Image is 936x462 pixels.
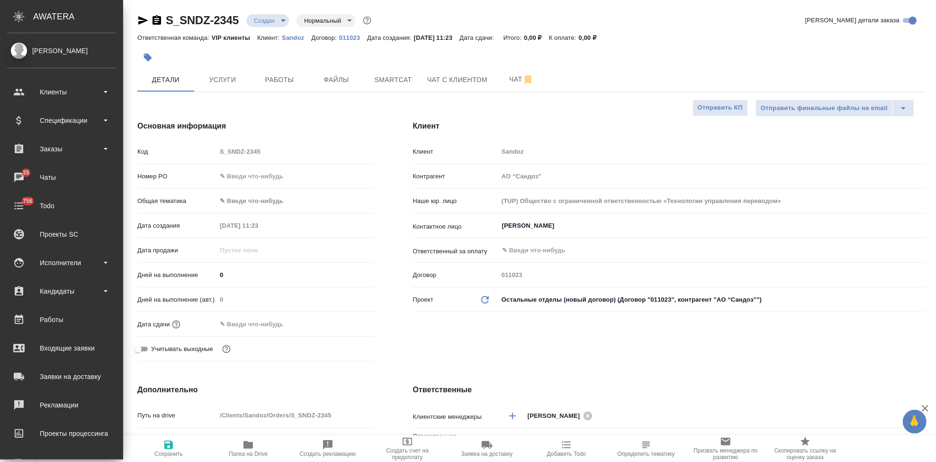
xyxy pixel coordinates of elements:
p: Дата создания [137,221,216,231]
div: ✎ Введи что-нибудь [216,193,375,209]
input: ✎ Введи что-нибудь [216,268,375,282]
input: ✎ Введи что-нибудь [216,317,299,331]
div: ✎ Введи что-нибудь [220,196,363,206]
button: Определить тематику [606,435,686,462]
span: Чат с клиентом [427,74,487,86]
a: 011023 [339,33,367,41]
div: Остальные отделы (новый договор) (Договор "011023", контрагент "АО “Сандоз”") [498,292,926,308]
button: Open [920,249,922,251]
p: Дата продажи [137,246,216,255]
div: Кандидаты [7,284,116,298]
span: Создать рекламацию [300,451,356,457]
a: Проекты SC [2,222,121,246]
p: Дата сдачи: [459,34,496,41]
p: Дней на выполнение (авт.) [137,295,216,305]
p: Проект [413,295,433,305]
div: Todo [7,199,116,213]
button: Скопировать ссылку для ЯМессенджера [137,15,149,26]
p: Ответственная команда: [137,34,212,41]
span: 35 [17,168,35,177]
span: Чат [499,74,544,85]
div: Создан [297,14,355,27]
button: Отправить КП [693,100,748,116]
div: split button [756,100,914,117]
span: Добавить Todo [547,451,586,457]
div: Исполнители [7,256,116,270]
p: Код [137,147,216,157]
button: Если добавить услуги и заполнить их объемом, то дата рассчитается автоматически [170,318,182,331]
p: Sandoz [282,34,311,41]
p: Договор: [311,34,339,41]
button: Призвать менеджера по развитию [686,435,765,462]
button: Скопировать ссылку на оценку заказа [765,435,845,462]
p: Контрагент [413,172,498,181]
p: Клиентские менеджеры [413,412,498,422]
span: Учитывать выходные [151,344,213,354]
input: ✎ Введи что-нибудь [216,169,375,183]
button: Скопировать ссылку [151,15,162,26]
p: Наше юр. лицо [413,196,498,206]
p: VIP клиенты [212,34,257,41]
span: Файлы [314,74,359,86]
div: Заказы [7,142,116,156]
p: Ответственная команда [413,432,479,451]
a: Проекты процессинга [2,422,121,445]
h4: Ответственные [413,384,926,396]
div: Рекламации [7,398,116,412]
p: Общая тематика [137,196,216,206]
span: Smartcat [370,74,416,86]
p: Ответственный за оплату [413,247,498,256]
button: Выбери, если сб и вс нужно считать рабочими днями для выполнения заказа. [220,343,233,355]
p: Путь на drive [137,411,216,420]
div: VIP клиенты [498,433,926,449]
span: Призвать менеджера по развитию [692,447,760,461]
div: Спецификации [7,113,116,128]
span: Работы [257,74,302,86]
a: Работы [2,308,121,332]
button: Заявка на доставку [447,435,527,462]
button: Доп статусы указывают на важность/срочность заказа [361,14,373,27]
span: Скопировать ссылку на оценку заказа [771,447,839,461]
h4: Основная информация [137,120,375,132]
div: Проекты SC [7,227,116,241]
span: Создать счет на предоплату [373,447,441,461]
a: S_SNDZ-2345 [166,14,239,27]
input: Пустое поле [498,145,926,158]
button: Добавить тэг [137,47,158,68]
button: Создать рекламацию [288,435,368,462]
span: Папка на Drive [229,451,268,457]
svg: Отписаться [522,74,534,85]
span: [PERSON_NAME] [528,411,586,421]
span: Отправить финальные файлы на email [761,103,888,114]
button: Создан [251,17,278,25]
input: Пустое поле [498,268,926,282]
p: Дней на выполнение [137,270,216,280]
span: Сохранить [154,451,183,457]
input: Пустое поле [216,219,299,232]
p: 0,00 ₽ [524,34,549,41]
input: Пустое поле [216,293,375,306]
span: Заявка на доставку [461,451,513,457]
input: Пустое поле [216,243,299,257]
a: 35Чаты [2,166,121,189]
button: Сохранить [129,435,208,462]
input: Пустое поле [216,145,375,158]
div: Заявки на доставку [7,370,116,384]
button: Добавить Todo [527,435,606,462]
span: Определить тематику [617,451,675,457]
span: [PERSON_NAME] детали заказа [805,16,900,25]
button: Папка на Drive [208,435,288,462]
span: Услуги [200,74,245,86]
button: Создать счет на предоплату [368,435,447,462]
p: 011023 [339,34,367,41]
span: 756 [17,196,38,206]
p: Договор [413,270,498,280]
span: 🙏 [907,412,923,432]
button: Open [920,225,922,227]
span: Отправить КП [698,102,743,113]
span: Детали [143,74,189,86]
div: [PERSON_NAME] [528,410,596,422]
div: Создан [246,14,289,27]
h4: Дополнительно [137,384,375,396]
input: ✎ Введи что-нибудь [216,433,375,447]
